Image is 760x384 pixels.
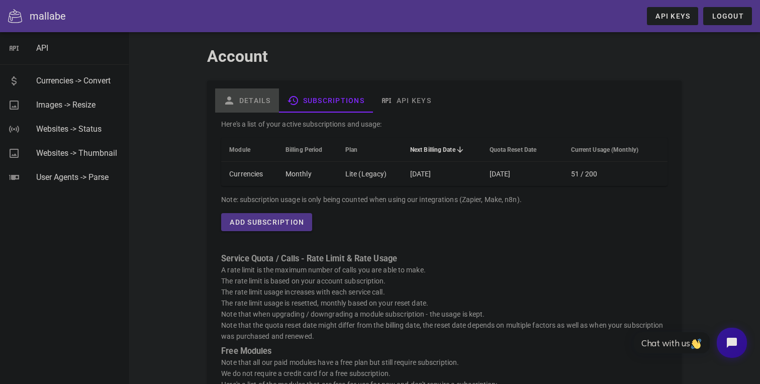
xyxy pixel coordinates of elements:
[229,218,304,226] span: Add Subscription
[207,44,681,68] h1: Account
[215,88,279,113] a: Details
[482,162,563,186] td: [DATE]
[345,146,357,153] span: Plan
[490,146,537,153] span: Quota Reset Date
[221,119,667,130] p: Here's a list of your active subscriptions and usage:
[277,162,337,186] td: Monthly
[571,146,638,153] span: Current Usage (Monthly)
[337,138,402,162] th: Plan
[229,146,250,153] span: Module
[286,146,322,153] span: Billing Period
[221,162,277,186] td: Currencies
[372,88,439,113] a: API Keys
[563,138,668,162] th: Current Usage (Monthly): Not sorted. Activate to sort ascending.
[221,213,312,231] button: Add Subscription
[36,172,121,182] div: User Agents -> Parse
[402,162,482,186] td: [DATE]
[402,138,482,162] th: Next Billing Date: Sorted descending. Activate to remove sorting.
[221,194,667,205] div: Note: subscription usage is only being counted when using our integrations (Zapier, Make, n8n).
[711,12,744,20] span: Logout
[410,146,455,153] span: Next Billing Date
[30,9,66,24] div: mallabe
[221,253,667,264] h3: Service Quota / Calls - Rate Limit & Rate Usage
[221,264,667,342] p: A rate limit is the maximum number of calls you are able to make. The rate limit is based on your...
[36,43,121,53] div: API
[623,319,755,366] iframe: Tidio Chat
[571,170,598,178] span: 51 / 200
[36,76,121,85] div: Currencies -> Convert
[337,162,402,186] td: Lite (Legacy)
[655,12,690,20] span: API Keys
[482,138,563,162] th: Quota Reset Date: Not sorted. Activate to sort ascending.
[703,7,752,25] button: Logout
[221,138,277,162] th: Module
[36,100,121,110] div: Images -> Resize
[647,7,698,25] a: API Keys
[279,88,372,113] a: Subscriptions
[221,346,667,357] h3: Free Modules
[36,124,121,134] div: Websites -> Status
[277,138,337,162] th: Billing Period
[36,148,121,158] div: Websites -> Thumbnail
